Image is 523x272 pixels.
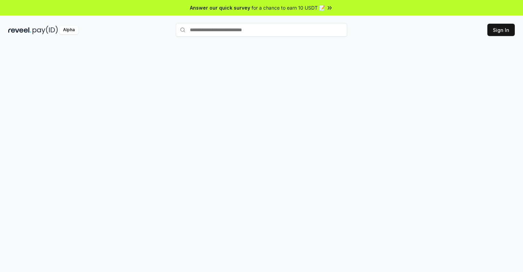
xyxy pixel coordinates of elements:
[8,26,31,34] img: reveel_dark
[59,26,78,34] div: Alpha
[487,24,515,36] button: Sign In
[33,26,58,34] img: pay_id
[252,4,325,11] span: for a chance to earn 10 USDT 📝
[190,4,250,11] span: Answer our quick survey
